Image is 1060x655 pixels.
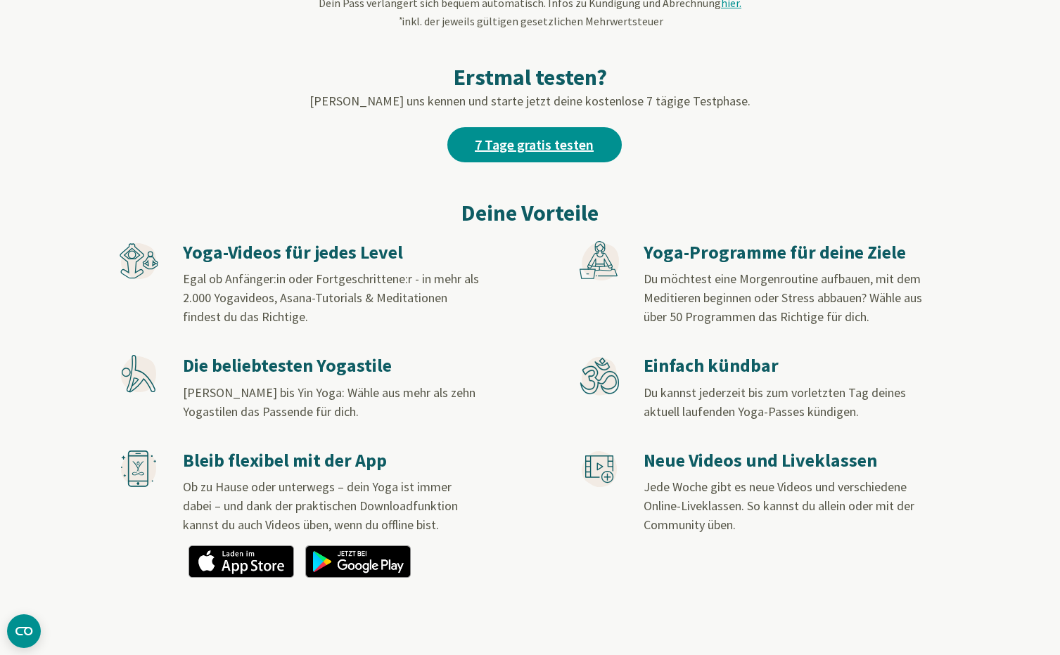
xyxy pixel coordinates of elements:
[119,196,942,230] h2: Deine Vorteile
[183,271,479,325] span: Egal ob Anfänger:in oder Fortgeschrittene:r - in mehr als 2.000 Yogavideos, Asana-Tutorials & Med...
[644,449,940,472] h3: Neue Videos und Liveklassen
[183,241,480,264] h3: Yoga-Videos für jedes Level
[183,479,458,533] span: Ob zu Hause oder unterwegs – dein Yoga ist immer dabei – und dank der praktischen Downloadfunktio...
[183,449,480,472] h3: Bleib flexibel mit der App
[119,91,942,110] p: [PERSON_NAME] uns kennen und starte jetzt deine kostenlose 7 tägige Testphase.
[644,241,940,264] h3: Yoga-Programme für deine Ziele
[644,384,906,420] span: Du kannst jederzeit bis zum vorletzten Tag deines aktuell laufenden Yoga-Passes kündigen.
[644,479,914,533] span: Jede Woche gibt es neue Videos und verschiedene Online-Liveklassen. So kannst du allein oder mit ...
[305,545,411,578] img: app_googleplay_de.png
[189,545,294,578] img: app_appstore_de.png
[183,354,480,377] h3: Die beliebtesten Yogastile
[397,14,663,28] span: inkl. der jeweils gültigen gesetzlichen Mehrwertsteuer
[183,384,475,420] span: [PERSON_NAME] bis Yin Yoga: Wähle aus mehr als zehn Yogastilen das Passende für dich.
[644,271,922,325] span: Du möchtest eine Morgenroutine aufbauen, mit dem Meditieren beginnen oder Stress abbauen? Wähle a...
[7,614,41,648] button: CMP-Widget öffnen
[447,127,622,162] a: 7 Tage gratis testen
[644,354,940,377] h3: Einfach kündbar
[119,63,942,91] h2: Erstmal testen?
